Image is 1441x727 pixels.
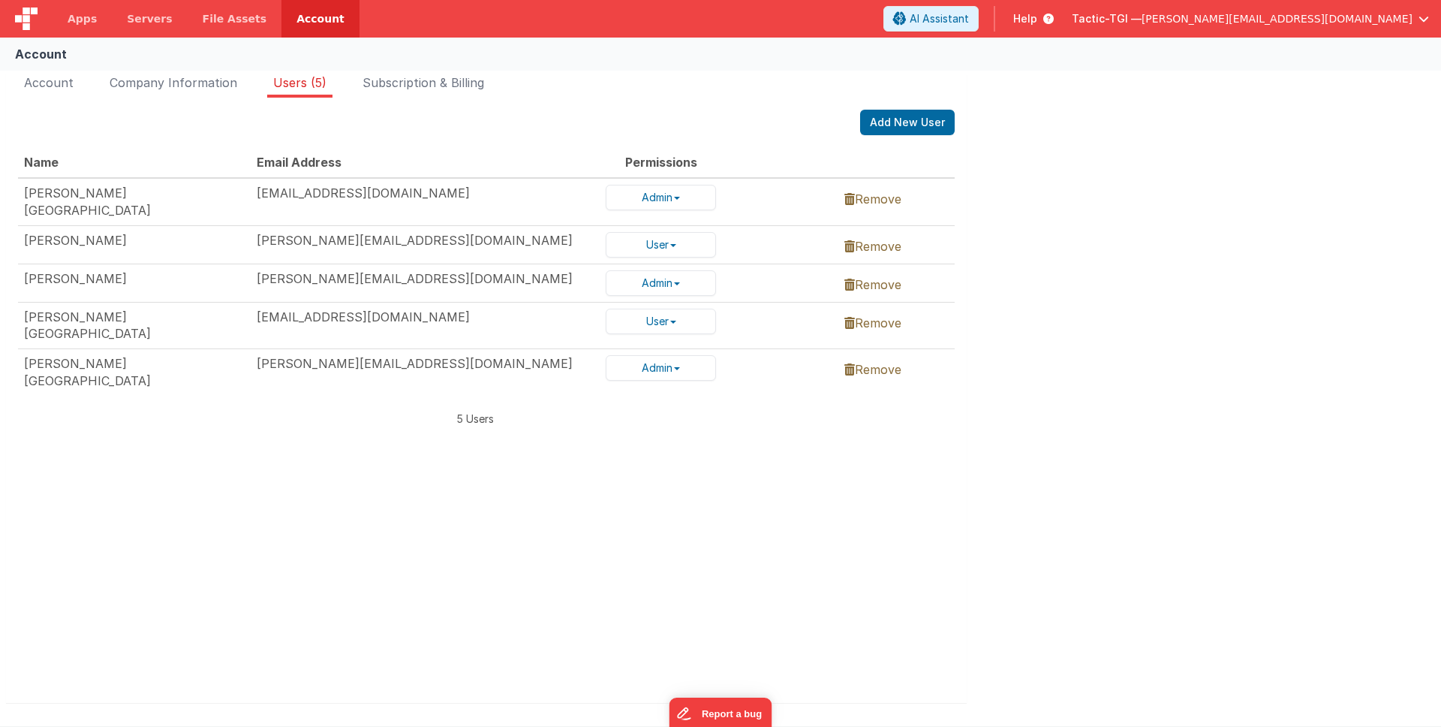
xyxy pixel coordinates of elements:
[257,155,341,170] span: Email Address
[363,75,484,90] span: Subscription & Billing
[18,411,932,427] p: 5 Users
[251,264,600,302] td: [PERSON_NAME][EMAIL_ADDRESS][DOMAIN_NAME]
[251,349,600,396] td: [PERSON_NAME][EMAIL_ADDRESS][DOMAIN_NAME]
[127,11,172,26] span: Servers
[24,309,245,343] div: [PERSON_NAME] [GEOGRAPHIC_DATA]
[606,232,716,258] button: User
[1013,11,1037,26] span: Help
[1142,11,1412,26] span: [PERSON_NAME][EMAIL_ADDRESS][DOMAIN_NAME]
[24,185,245,219] div: [PERSON_NAME][GEOGRAPHIC_DATA]
[24,75,74,90] span: Account
[606,355,716,381] button: Admin
[24,270,245,288] div: [PERSON_NAME]
[251,178,600,225] td: [EMAIL_ADDRESS][DOMAIN_NAME]
[844,362,901,377] a: Remove
[1072,11,1429,26] button: Tactic-TGI — [PERSON_NAME][EMAIL_ADDRESS][DOMAIN_NAME]
[606,185,716,210] button: Admin
[15,45,67,63] div: Account
[910,11,969,26] span: AI Assistant
[625,155,697,170] span: Permissions
[860,110,955,135] button: Add New User
[606,270,716,296] button: Admin
[68,11,97,26] span: Apps
[844,192,901,207] a: Remove
[844,315,901,330] a: Remove
[24,355,245,390] div: [PERSON_NAME][GEOGRAPHIC_DATA]
[844,239,901,254] a: Remove
[1072,11,1142,26] span: Tactic-TGI —
[24,232,245,249] div: [PERSON_NAME]
[844,277,901,292] a: Remove
[883,6,979,32] button: AI Assistant
[606,309,716,334] button: User
[251,225,600,264] td: [PERSON_NAME][EMAIL_ADDRESS][DOMAIN_NAME]
[24,155,59,170] span: Name
[251,302,600,349] td: [EMAIL_ADDRESS][DOMAIN_NAME]
[110,75,237,90] span: Company Information
[203,11,267,26] span: File Assets
[273,75,326,90] span: Users (5)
